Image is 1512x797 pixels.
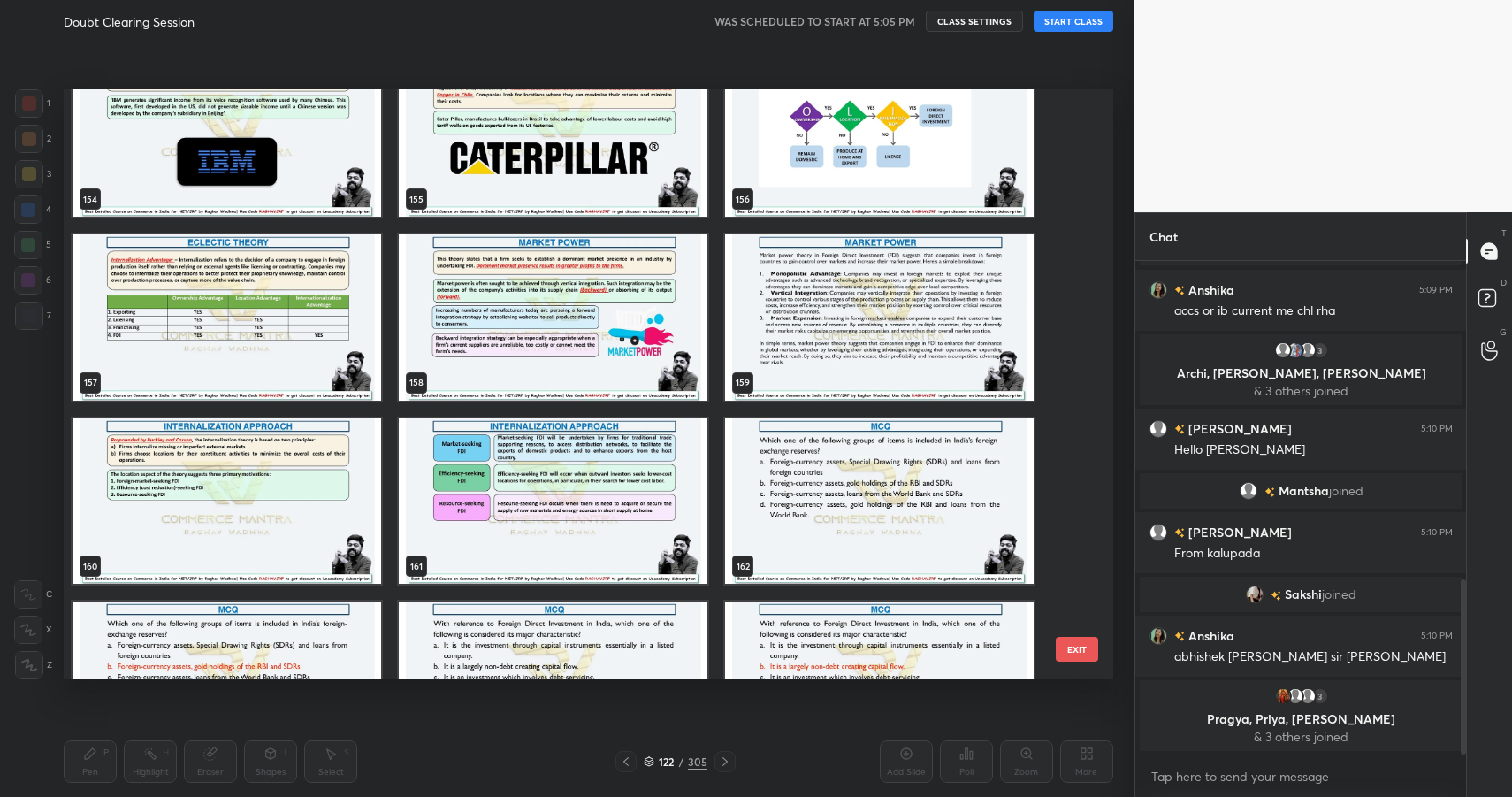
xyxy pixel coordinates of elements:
h5: WAS SCHEDULED TO START AT 5:05 PM [714,13,915,29]
div: Z [15,651,52,679]
p: D [1501,276,1507,289]
p: & 3 others joined [1150,384,1452,398]
h6: [PERSON_NAME] [1185,419,1292,438]
img: no-rating-badge.077c3623.svg [1174,632,1185,642]
p: Archi, [PERSON_NAME], [PERSON_NAME] [1150,366,1452,380]
img: 17592324159DKYOM.pdf [399,234,707,401]
div: 4 [14,195,51,224]
img: no-rating-badge.077c3623.svg [1174,529,1185,539]
img: no-rating-badge.077c3623.svg [1174,425,1185,435]
img: 17592324159DKYOM.pdf [725,234,1034,401]
button: EXIT [1056,637,1098,662]
img: no-rating-badge.077c3623.svg [1264,487,1274,497]
img: 17592324159DKYOM.pdf [725,418,1034,585]
button: START CLASS [1034,11,1113,32]
span: joined [1328,484,1363,498]
span: Sakshi [1285,587,1322,602]
img: 17592324159DKYOM.pdf [399,602,707,768]
div: grid [64,89,1082,679]
img: 17592324159DKYOM.pdf [725,50,1034,217]
p: G [1500,326,1507,339]
img: default.png [1298,687,1316,705]
img: no-rating-badge.077c3623.svg [1271,591,1281,601]
div: Hello [PERSON_NAME] [1174,441,1453,459]
div: 5:09 PM [1419,285,1453,295]
img: 17592324159DKYOM.pdf [73,50,381,217]
div: abhishek [PERSON_NAME] sir [PERSON_NAME] [1174,648,1453,666]
div: 3 [1310,341,1328,359]
img: cbeabfa038714eceb2becb33f18cf9f0.jpg [1246,586,1264,603]
div: X [14,616,52,644]
h6: [PERSON_NAME] [1185,523,1292,541]
div: C [14,580,52,609]
h4: Doubt Clearing Session [64,13,195,30]
div: 3 [15,160,51,188]
div: 2 [15,125,51,153]
img: default.png [1298,341,1316,359]
img: default.png [1286,687,1303,705]
img: 17592324159DKYOM.pdf [399,50,707,217]
img: 17592324159DKYOM.pdf [73,234,381,401]
p: T [1501,226,1507,240]
img: no-rating-badge.077c3623.svg [1174,287,1185,296]
p: Chat [1135,213,1192,260]
img: 17592324159DKYOM.pdf [399,418,707,585]
img: 17592324159DKYOM.pdf [73,418,381,585]
button: CLASS SETTINGS [926,11,1023,32]
img: fb691bd2aca24f748c2c8257c43f2731.jpg [1149,627,1167,645]
div: / [679,756,684,767]
div: 5:10 PM [1421,527,1453,538]
div: 5 [14,231,51,259]
div: 305 [688,754,707,770]
img: default.png [1149,524,1167,541]
img: default.png [1149,420,1167,438]
div: 5:10 PM [1421,424,1453,434]
span: Mantsha [1278,484,1328,498]
div: From kalupada [1174,545,1453,563]
img: default.png [1273,341,1291,359]
img: fb691bd2aca24f748c2c8257c43f2731.jpg [1149,281,1167,299]
img: e5219db73a604f8880de79dcfd1d3664.jpg [1286,341,1303,359]
div: 1 [15,89,50,118]
p: & 3 others joined [1150,730,1452,744]
span: joined [1322,587,1356,602]
div: 122 [658,756,676,767]
div: 3 [1310,687,1328,705]
div: 7 [15,302,51,330]
div: 5:10 PM [1421,631,1453,641]
img: default.png [1239,482,1256,500]
h6: Anshika [1185,280,1234,299]
div: 6 [14,266,51,295]
h6: Anshika [1185,626,1234,645]
img: 17592324159DKYOM.pdf [725,602,1034,768]
div: grid [1135,261,1467,755]
p: Pragya, Priya, [PERSON_NAME] [1150,712,1452,726]
img: 17592324159DKYOM.pdf [73,602,381,768]
div: accs or ib current me chl rha [1174,303,1453,320]
img: 4c9cee85d5184457a2c5e2b5505bf503.jpg [1273,687,1291,705]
